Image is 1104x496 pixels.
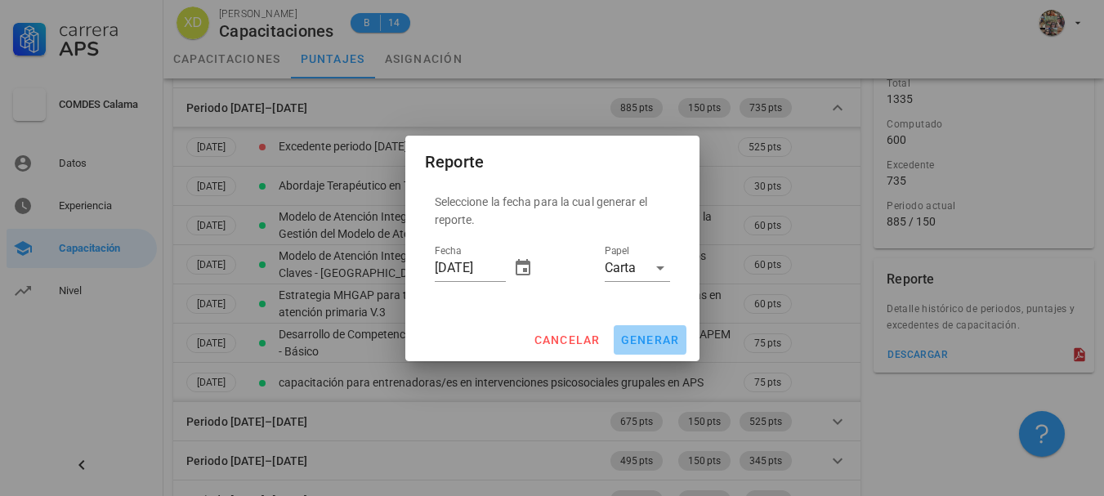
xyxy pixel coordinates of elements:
[425,149,485,175] div: Reporte
[435,245,461,257] label: Fecha
[435,193,670,229] p: Seleccione la fecha para la cual generar el reporte.
[533,333,600,346] span: cancelar
[614,325,686,355] button: generar
[526,325,606,355] button: cancelar
[620,333,680,346] span: generar
[605,261,636,275] div: Carta
[605,255,670,281] div: PapelCarta
[605,245,629,257] label: Papel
